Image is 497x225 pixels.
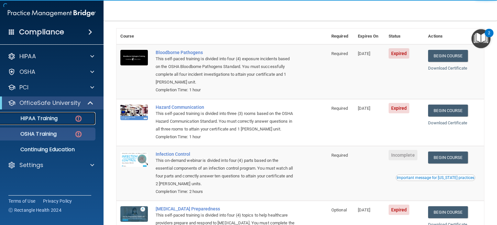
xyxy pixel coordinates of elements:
[116,28,152,44] th: Course
[156,206,295,211] a: [MEDICAL_DATA] Preparedness
[74,130,83,138] img: danger-circle.6113f641.png
[8,7,96,20] img: PMB logo
[156,55,295,86] div: This self-paced training is divided into four (4) exposure incidents based on the OSHA Bloodborne...
[331,106,348,111] span: Required
[43,198,72,204] a: Privacy Policy
[331,208,347,212] span: Optional
[8,207,61,213] span: Ⓒ Rectangle Health 2024
[19,99,81,107] p: OfficeSafe University
[424,28,484,44] th: Actions
[156,152,295,157] a: Infection Control
[156,50,295,55] a: Bloodborne Pathogens
[8,198,35,204] a: Terms of Use
[428,120,467,125] a: Download Certificate
[428,50,468,62] a: Begin Course
[358,51,370,56] span: [DATE]
[4,115,58,122] p: HIPAA Training
[389,150,417,160] span: Incomplete
[19,161,43,169] p: Settings
[354,28,384,44] th: Expires On
[428,152,468,163] a: Begin Course
[389,205,410,215] span: Expired
[8,84,94,91] a: PCI
[4,131,57,137] p: OSHA Training
[4,146,93,153] p: Continuing Education
[385,28,425,44] th: Status
[156,110,295,133] div: This self-paced training is divided into three (3) rooms based on the OSHA Hazard Communication S...
[327,28,354,44] th: Required
[331,153,348,158] span: Required
[389,103,410,113] span: Expired
[396,174,475,181] button: Read this if you are a dental practitioner in the state of CA
[331,51,348,56] span: Required
[8,52,94,60] a: HIPAA
[156,157,295,188] div: This on-demand webinar is divided into four (4) parts based on the essential components of an inf...
[19,68,36,76] p: OSHA
[156,188,295,196] div: Completion Time: 2 hours
[8,99,94,107] a: OfficeSafe University
[8,68,94,76] a: OSHA
[428,66,467,71] a: Download Certificate
[19,84,28,91] p: PCI
[385,179,489,205] iframe: Drift Widget Chat Controller
[8,161,94,169] a: Settings
[156,86,295,94] div: Completion Time: 1 hour
[428,206,468,218] a: Begin Course
[471,29,491,48] button: Open Resource Center, 2 new notifications
[156,133,295,141] div: Completion Time: 1 hour
[156,105,295,110] a: Hazard Communication
[74,115,83,123] img: danger-circle.6113f641.png
[397,176,474,180] div: Important message for [US_STATE] practices
[19,28,64,37] h4: Compliance
[19,52,36,60] p: HIPAA
[358,106,370,111] span: [DATE]
[488,33,490,41] div: 2
[389,48,410,59] span: Expired
[358,208,370,212] span: [DATE]
[428,105,468,117] a: Begin Course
